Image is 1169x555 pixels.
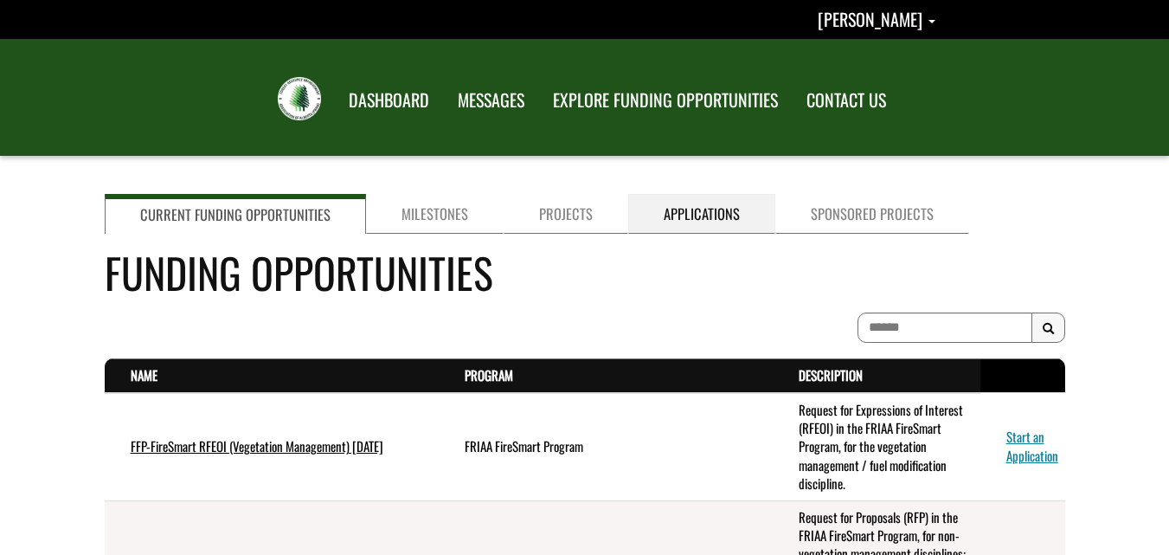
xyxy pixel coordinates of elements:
span: [PERSON_NAME] [818,6,922,32]
a: Applications [628,194,775,234]
a: Start an Application [1006,427,1058,464]
td: Request for Expressions of Interest (RFEOI) in the FRIAA FireSmart Program, for the vegetation ma... [773,393,980,501]
a: Projects [504,194,628,234]
a: MESSAGES [445,79,537,122]
a: Current Funding Opportunities [105,194,366,234]
h4: Funding Opportunities [105,242,1065,303]
td: FFP-FireSmart RFEOI (Vegetation Management) July 2025 [105,393,439,501]
a: Sponsored Projects [775,194,969,234]
a: FFP-FireSmart RFEOI (Vegetation Management) [DATE] [131,436,383,455]
a: Program [465,365,513,384]
input: To search on partial text, use the asterisk (*) wildcard character. [857,313,1032,343]
td: FRIAA FireSmart Program [439,393,773,501]
a: DASHBOARD [336,79,442,122]
a: Milestones [366,194,504,234]
nav: Main Navigation [333,74,899,122]
a: CONTACT US [793,79,899,122]
button: Search Results [1031,313,1065,344]
a: EXPLORE FUNDING OPPORTUNITIES [540,79,791,122]
img: FRIAA Submissions Portal [278,77,321,120]
a: Name [131,365,157,384]
a: Description [799,365,863,384]
a: Kara Foote [818,6,935,32]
